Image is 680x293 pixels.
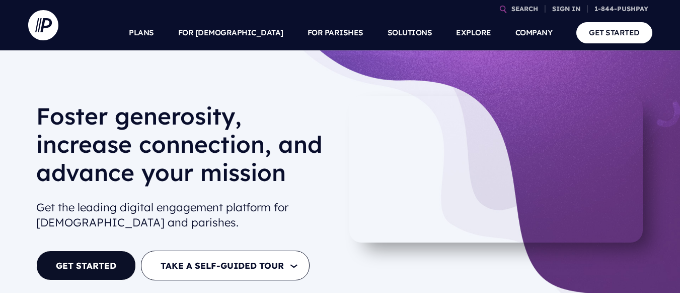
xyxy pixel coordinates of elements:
h2: Get the leading digital engagement platform for [DEMOGRAPHIC_DATA] and parishes. [36,196,332,235]
a: EXPLORE [456,15,491,50]
a: FOR PARISHES [308,15,363,50]
a: GET STARTED [36,251,136,280]
h1: Foster generosity, increase connection, and advance your mission [36,102,332,195]
a: SOLUTIONS [388,15,432,50]
a: GET STARTED [576,22,652,43]
a: COMPANY [515,15,553,50]
a: FOR [DEMOGRAPHIC_DATA] [178,15,283,50]
button: TAKE A SELF-GUIDED TOUR [141,251,310,280]
a: PLANS [129,15,154,50]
